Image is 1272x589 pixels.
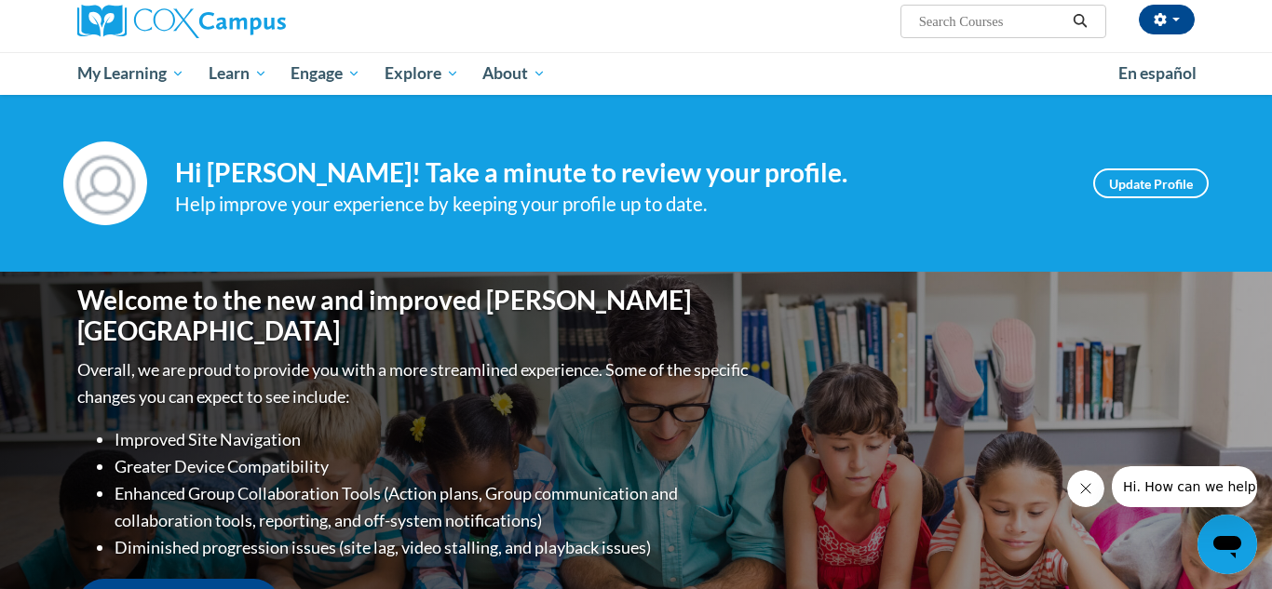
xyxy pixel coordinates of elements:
img: Cox Campus [77,5,286,38]
span: My Learning [77,62,184,85]
span: Hi. How can we help? [11,13,151,28]
div: Main menu [49,52,1223,95]
h4: Hi [PERSON_NAME]! Take a minute to review your profile. [175,157,1065,189]
span: Engage [291,62,360,85]
iframe: Message from company [1112,466,1257,507]
a: Learn [196,52,279,95]
a: Update Profile [1093,168,1209,198]
a: Engage [278,52,372,95]
li: Improved Site Navigation [115,426,752,453]
h1: Welcome to the new and improved [PERSON_NAME][GEOGRAPHIC_DATA] [77,285,752,347]
input: Search Courses [917,10,1066,33]
p: Overall, we are proud to provide you with a more streamlined experience. Some of the specific cha... [77,356,752,410]
a: Explore [372,52,471,95]
li: Greater Device Compatibility [115,453,752,480]
a: Cox Campus [77,5,431,38]
iframe: Button to launch messaging window [1198,515,1257,574]
button: Account Settings [1139,5,1195,34]
span: Learn [209,62,267,85]
span: Explore [385,62,459,85]
a: En español [1106,54,1209,93]
li: Diminished progression issues (site lag, video stalling, and playback issues) [115,534,752,561]
button: Search [1066,10,1094,33]
div: Help improve your experience by keeping your profile up to date. [175,189,1065,220]
iframe: Close message [1067,470,1104,507]
a: About [471,52,559,95]
li: Enhanced Group Collaboration Tools (Action plans, Group communication and collaboration tools, re... [115,480,752,534]
img: Profile Image [63,141,147,225]
a: My Learning [65,52,196,95]
span: En español [1118,63,1197,83]
span: About [482,62,546,85]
